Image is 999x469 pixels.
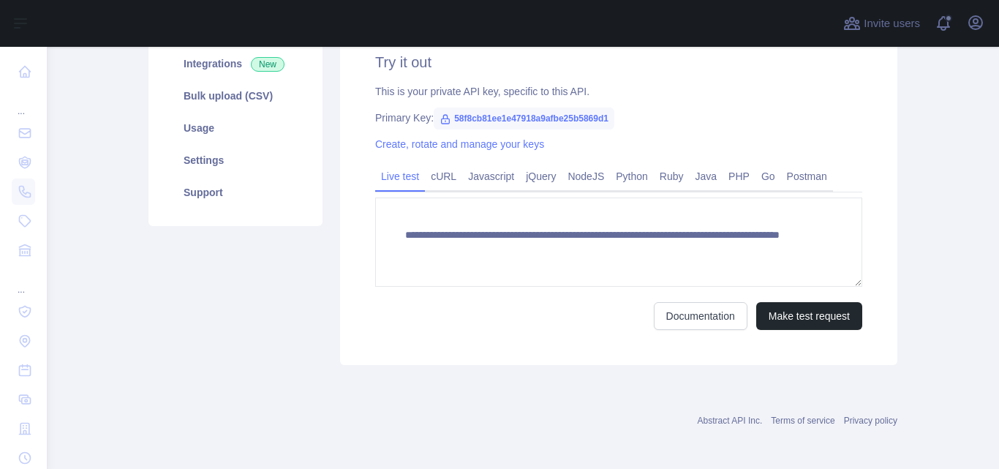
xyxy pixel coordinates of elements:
[756,302,862,330] button: Make test request
[375,84,862,99] div: This is your private API key, specific to this API.
[610,165,654,188] a: Python
[755,165,781,188] a: Go
[844,416,897,426] a: Privacy policy
[12,88,35,117] div: ...
[771,416,834,426] a: Terms of service
[251,57,284,72] span: New
[425,165,462,188] a: cURL
[375,165,425,188] a: Live test
[723,165,755,188] a: PHP
[781,165,833,188] a: Postman
[654,165,690,188] a: Ruby
[434,108,614,130] span: 58f8cb81ee1e47918a9afbe25b5869d1
[166,80,305,112] a: Bulk upload (CSV)
[375,138,544,150] a: Create, rotate and manage your keys
[166,176,305,209] a: Support
[698,416,763,426] a: Abstract API Inc.
[520,165,562,188] a: jQuery
[375,52,862,72] h2: Try it out
[840,12,923,35] button: Invite users
[166,112,305,144] a: Usage
[166,48,305,80] a: Integrations New
[654,302,747,330] a: Documentation
[462,165,520,188] a: Javascript
[12,266,35,296] div: ...
[690,165,723,188] a: Java
[166,144,305,176] a: Settings
[864,15,920,32] span: Invite users
[375,110,862,125] div: Primary Key:
[562,165,610,188] a: NodeJS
